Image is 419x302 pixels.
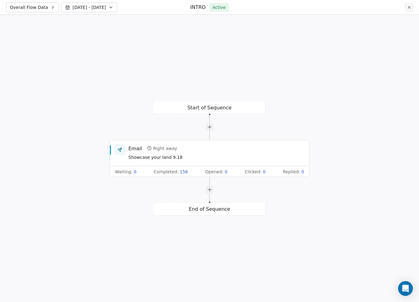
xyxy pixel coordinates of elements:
span: [DATE] - [DATE] [72,4,106,10]
h1: INTRO [190,4,206,11]
span: Active [212,4,225,10]
div: EmailRight awayShowcase your land 9.18Waiting:0Completed:156Opened:0Clicked:0Replied:0 [110,140,309,177]
span: 0 [225,168,228,175]
span: Showcase your land 9.18 [128,154,182,161]
span: Completed : [154,168,178,175]
div: Email [128,145,142,151]
button: Overall Flow Data [6,2,59,12]
span: Replied : [283,168,300,175]
button: [DATE] - [DATE] [61,2,117,12]
span: 0 [263,168,266,175]
span: 156 [180,168,188,175]
span: Clicked : [245,168,261,175]
span: Opened : [205,168,224,175]
span: Overall Flow Data [10,4,48,10]
div: End of Sequence [154,203,266,216]
span: 0 [134,168,136,175]
div: Open Intercom Messenger [398,281,413,296]
span: 0 [301,168,304,175]
span: Waiting : [115,168,132,175]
